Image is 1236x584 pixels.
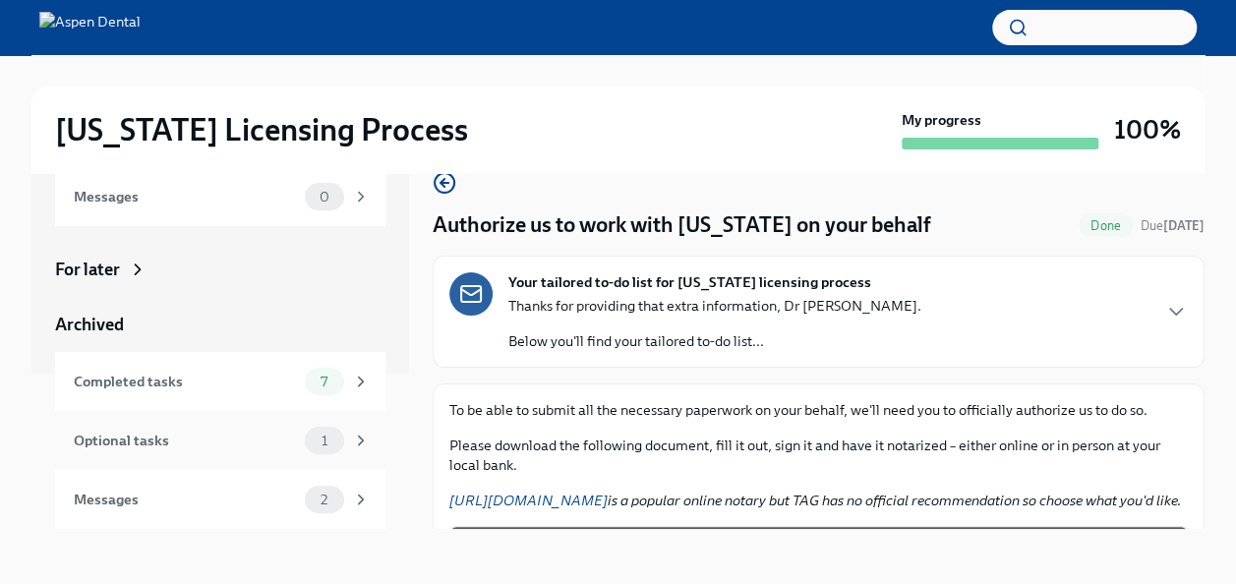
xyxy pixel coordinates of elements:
[39,12,141,43] img: Aspen Dental
[55,352,385,411] a: Completed tasks7
[433,210,931,240] h4: Authorize us to work with [US_STATE] on your behalf
[55,110,468,149] h2: [US_STATE] Licensing Process
[74,430,297,451] div: Optional tasks
[449,400,1188,420] p: To be able to submit all the necessary paperwork on your behalf, we'll need you to officially aut...
[74,186,297,207] div: Messages
[55,313,385,336] a: Archived
[1163,218,1205,233] strong: [DATE]
[55,470,385,529] a: Messages2
[449,436,1188,475] p: Please download the following document, fill it out, sign it and have it notarized – either onlin...
[449,492,608,509] a: [URL][DOMAIN_NAME]
[74,489,297,510] div: Messages
[310,434,339,448] span: 1
[55,167,385,226] a: Messages0
[308,190,341,204] span: 0
[309,375,339,389] span: 7
[1141,218,1205,233] span: Due
[1141,216,1205,235] span: September 8th, 2025 10:00
[55,258,120,281] div: For later
[1079,218,1133,233] span: Done
[55,411,385,470] a: Optional tasks1
[309,493,339,507] span: 2
[449,492,1181,509] em: is a popular online notary but TAG has no official recommendation so choose what you'd like.
[508,296,921,316] p: Thanks for providing that extra information, Dr [PERSON_NAME].
[508,331,921,351] p: Below you'll find your tailored to-do list...
[55,258,385,281] a: For later
[1114,112,1181,147] h3: 100%
[508,272,871,292] strong: Your tailored to-do list for [US_STATE] licensing process
[74,371,297,392] div: Completed tasks
[902,110,981,130] strong: My progress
